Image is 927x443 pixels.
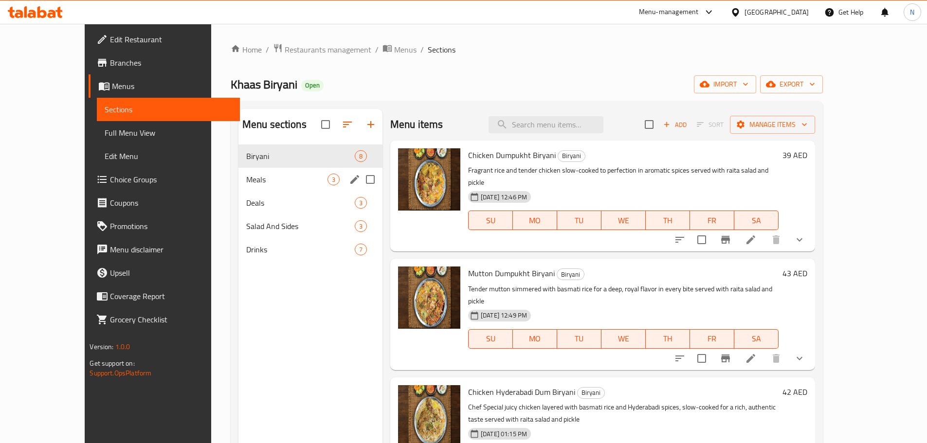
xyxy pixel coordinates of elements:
span: Full Menu View [105,127,232,139]
span: Version: [90,340,113,353]
span: SU [473,213,509,228]
h2: Menu items [390,117,443,132]
a: Support.OpsPlatform [90,367,151,379]
span: WE [605,332,642,346]
button: MO [513,329,557,349]
span: Select section [639,114,659,135]
div: Biryani8 [238,144,382,168]
nav: breadcrumb [231,43,823,56]
span: Get support on: [90,357,134,370]
div: items [355,244,367,255]
span: Promotions [110,220,232,232]
span: Branches [110,57,232,69]
span: Restaurants management [285,44,371,55]
a: Choice Groups [89,168,239,191]
div: Drinks7 [238,238,382,261]
span: Coverage Report [110,290,232,302]
div: Salad And Sides3 [238,214,382,238]
span: Add item [659,117,691,132]
button: Branch-specific-item [714,228,737,251]
span: 3 [328,175,339,184]
button: delete [764,347,788,370]
span: SU [473,332,509,346]
a: Promotions [89,214,239,238]
span: MO [517,213,553,228]
a: Edit menu item [745,234,757,246]
button: WE [601,211,646,230]
h6: 42 AED [782,385,807,399]
div: Biryani [557,268,584,280]
span: Drinks [246,244,355,255]
button: MO [513,211,557,230]
h6: 43 AED [782,266,807,280]
button: TU [557,329,601,349]
span: Select all sections [315,114,336,135]
span: Grocery Checklist [110,314,232,325]
span: Sections [105,104,232,115]
a: Home [231,44,262,55]
button: sort-choices [668,228,691,251]
div: items [327,174,340,185]
a: Sections [97,98,239,121]
button: WE [601,329,646,349]
span: [DATE] 12:46 PM [477,193,531,202]
a: Grocery Checklist [89,308,239,331]
button: Manage items [730,116,815,134]
a: Restaurants management [273,43,371,56]
button: FR [690,329,734,349]
h2: Menu sections [242,117,307,132]
a: Edit menu item [745,353,757,364]
span: [DATE] 12:49 PM [477,311,531,320]
span: WE [605,213,642,228]
button: FR [690,211,734,230]
li: / [266,44,269,55]
span: TU [561,332,598,346]
span: Edit Restaurant [110,34,232,45]
img: Chicken Dumpukht Biryani [398,148,460,211]
span: Menu disclaimer [110,244,232,255]
span: Khaas Biryani [231,73,297,95]
a: Coverage Report [89,284,239,308]
button: SA [734,329,779,349]
span: Biryani [246,150,355,162]
a: Menus [382,43,417,56]
span: SA [738,213,775,228]
div: Deals3 [238,191,382,214]
button: SU [468,211,513,230]
span: Menus [394,44,417,55]
a: Edit Restaurant [89,28,239,51]
p: Fragrant rice and tender chicken slow-cooked to perfection in aromatic spices served with raita s... [468,164,779,189]
div: items [355,150,367,162]
span: Chicken Hyderabadi Dum Biryani [468,385,575,399]
button: TU [557,211,601,230]
p: Tender mutton simmered with basmati rice for a deep, royal flavor in every bite served with raita... [468,283,779,307]
span: 1.0.0 [115,340,130,353]
span: 8 [355,152,366,161]
span: Salad And Sides [246,220,355,232]
svg: Show Choices [794,234,805,246]
span: Select to update [691,348,712,369]
button: delete [764,228,788,251]
div: Menu-management [639,6,699,18]
button: export [760,75,823,93]
span: Coupons [110,197,232,209]
button: Add [659,117,691,132]
span: Chicken Dumpukht Biryani [468,148,556,162]
span: import [702,78,748,90]
a: Full Menu View [97,121,239,144]
span: 3 [355,222,366,231]
span: [DATE] 01:15 PM [477,429,531,439]
span: 3 [355,198,366,208]
button: SA [734,211,779,230]
span: export [768,78,815,90]
span: Add [662,119,688,130]
span: TH [650,332,686,346]
span: Deals [246,197,355,209]
span: Select section first [691,117,730,132]
button: SU [468,329,513,349]
button: show more [788,228,811,251]
button: show more [788,347,811,370]
span: Menus [112,80,232,92]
